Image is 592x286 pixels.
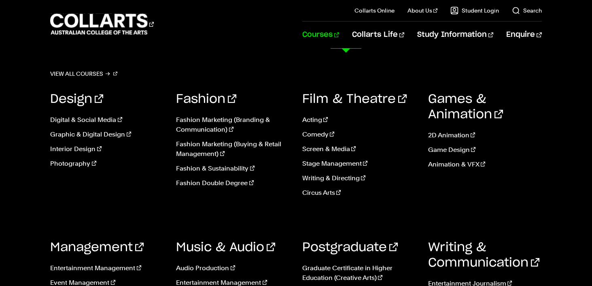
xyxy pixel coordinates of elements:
[50,144,164,154] a: Interior Design
[302,130,416,139] a: Comedy
[176,241,275,254] a: Music & Audio
[354,6,395,15] a: Collarts Online
[302,241,398,254] a: Postgraduate
[417,21,493,48] a: Study Information
[176,263,290,273] a: Audio Production
[428,130,542,140] a: 2D Animation
[176,139,290,159] a: Fashion Marketing (Buying & Retail Management)
[512,6,542,15] a: Search
[428,93,503,121] a: Games & Animation
[176,178,290,188] a: Fashion Double Degree
[302,159,416,169] a: Stage Management
[302,263,416,283] a: Graduate Certificate in Higher Education (Creative Arts)
[302,188,416,198] a: Circus Arts
[50,263,164,273] a: Entertainment Management
[50,241,144,254] a: Management
[176,93,236,105] a: Fashion
[302,115,416,125] a: Acting
[428,145,542,155] a: Game Design
[50,115,164,125] a: Digital & Social Media
[302,93,407,105] a: Film & Theatre
[176,115,290,134] a: Fashion Marketing (Branding & Communication)
[302,144,416,154] a: Screen & Media
[428,241,539,269] a: Writing & Communication
[506,21,541,48] a: Enquire
[50,13,154,36] div: Go to homepage
[407,6,437,15] a: About Us
[50,93,103,105] a: Design
[176,164,290,173] a: Fashion & Sustainability
[428,160,542,169] a: Animation & VFX
[50,68,117,79] a: View all courses
[352,21,404,48] a: Collarts Life
[50,130,164,139] a: Graphic & Digital Design
[302,173,416,183] a: Writing & Directing
[450,6,499,15] a: Student Login
[302,21,339,48] a: Courses
[50,159,164,169] a: Photography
